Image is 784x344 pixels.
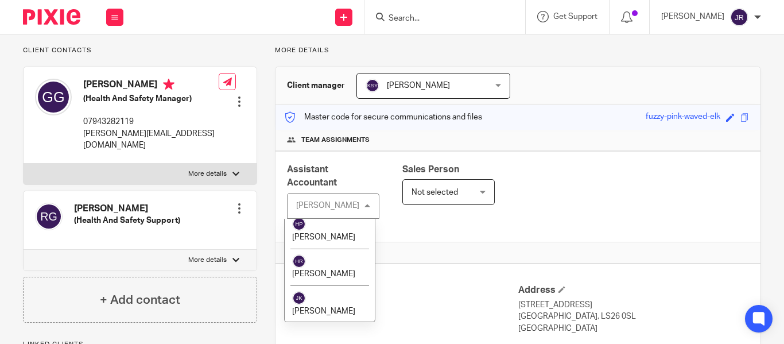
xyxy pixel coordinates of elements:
[518,323,749,334] p: [GEOGRAPHIC_DATA]
[83,79,219,93] h4: [PERSON_NAME]
[292,291,306,305] img: svg%3E
[287,284,518,296] h4: Client type
[412,188,458,196] span: Not selected
[292,254,306,268] img: svg%3E
[402,165,459,174] span: Sales Person
[188,256,227,265] p: More details
[100,291,180,309] h4: + Add contact
[83,116,219,127] p: 07943282119
[188,169,227,179] p: More details
[296,202,359,210] div: [PERSON_NAME]
[74,215,180,226] h5: (Health And Safety Support)
[23,9,80,25] img: Pixie
[292,270,355,278] span: [PERSON_NAME]
[301,136,370,145] span: Team assignments
[292,307,355,315] span: [PERSON_NAME]
[35,203,63,230] img: svg%3E
[287,165,337,187] span: Assistant Accountant
[83,128,219,152] p: [PERSON_NAME][EMAIL_ADDRESS][DOMAIN_NAME]
[287,299,518,311] p: Limited company
[275,46,761,55] p: More details
[23,46,257,55] p: Client contacts
[661,11,724,22] p: [PERSON_NAME]
[83,93,219,105] h5: (Health And Safety Manager)
[646,111,720,124] div: fuzzy-pink-waved-elk
[387,14,491,24] input: Search
[553,13,597,21] span: Get Support
[366,79,379,92] img: svg%3E
[518,311,749,322] p: [GEOGRAPHIC_DATA], LS26 0SL
[730,8,748,26] img: svg%3E
[163,79,174,90] i: Primary
[292,217,306,231] img: svg%3E
[35,79,72,115] img: svg%3E
[518,299,749,311] p: [STREET_ADDRESS]
[292,233,355,241] span: [PERSON_NAME]
[287,80,345,91] h3: Client manager
[518,284,749,296] h4: Address
[74,203,180,215] h4: [PERSON_NAME]
[387,82,450,90] span: [PERSON_NAME]
[284,111,482,123] p: Master code for secure communications and files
